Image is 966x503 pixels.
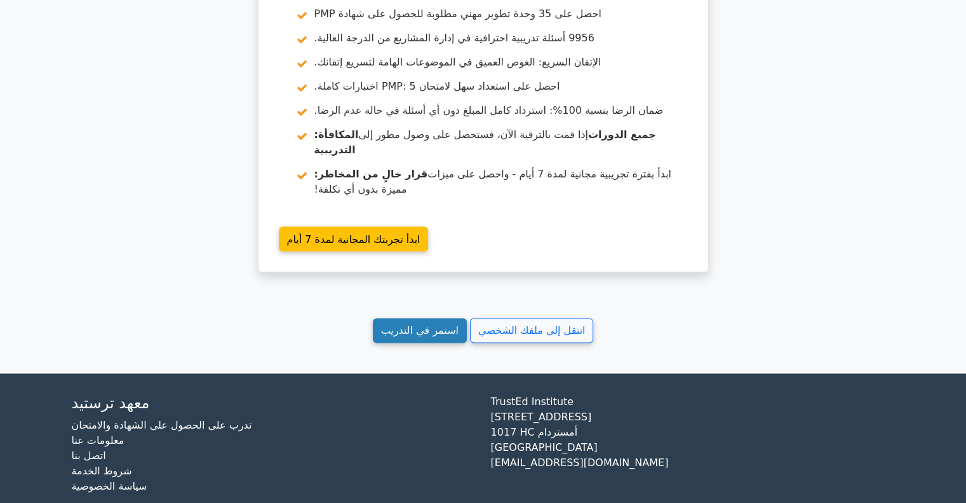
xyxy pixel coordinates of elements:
font: [EMAIL_ADDRESS][DOMAIN_NAME] [491,456,669,468]
a: تدرب على الحصول على الشهادة والامتحان [72,418,252,431]
a: معلومات عنا [72,434,124,446]
a: اتصل بنا [72,449,106,461]
a: ابدأ تجربتك المجانية لمدة 7 أيام [279,226,429,251]
font: 1017 HC أمستردام [491,425,578,438]
a: انتقل إلى ملفك الشخصي [470,318,593,343]
font: استمر في التدريب [381,324,459,336]
a: سياسة الخصوصية [72,479,147,492]
font: انتقل إلى ملفك الشخصي [478,324,585,336]
font: [GEOGRAPHIC_DATA] [491,441,598,453]
a: شروط الخدمة [72,464,132,476]
font: معهد ترستيد [72,394,150,411]
font: TrustEd Institute [491,395,574,407]
font: [STREET_ADDRESS] [491,410,592,422]
a: استمر في التدريب [373,318,467,343]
